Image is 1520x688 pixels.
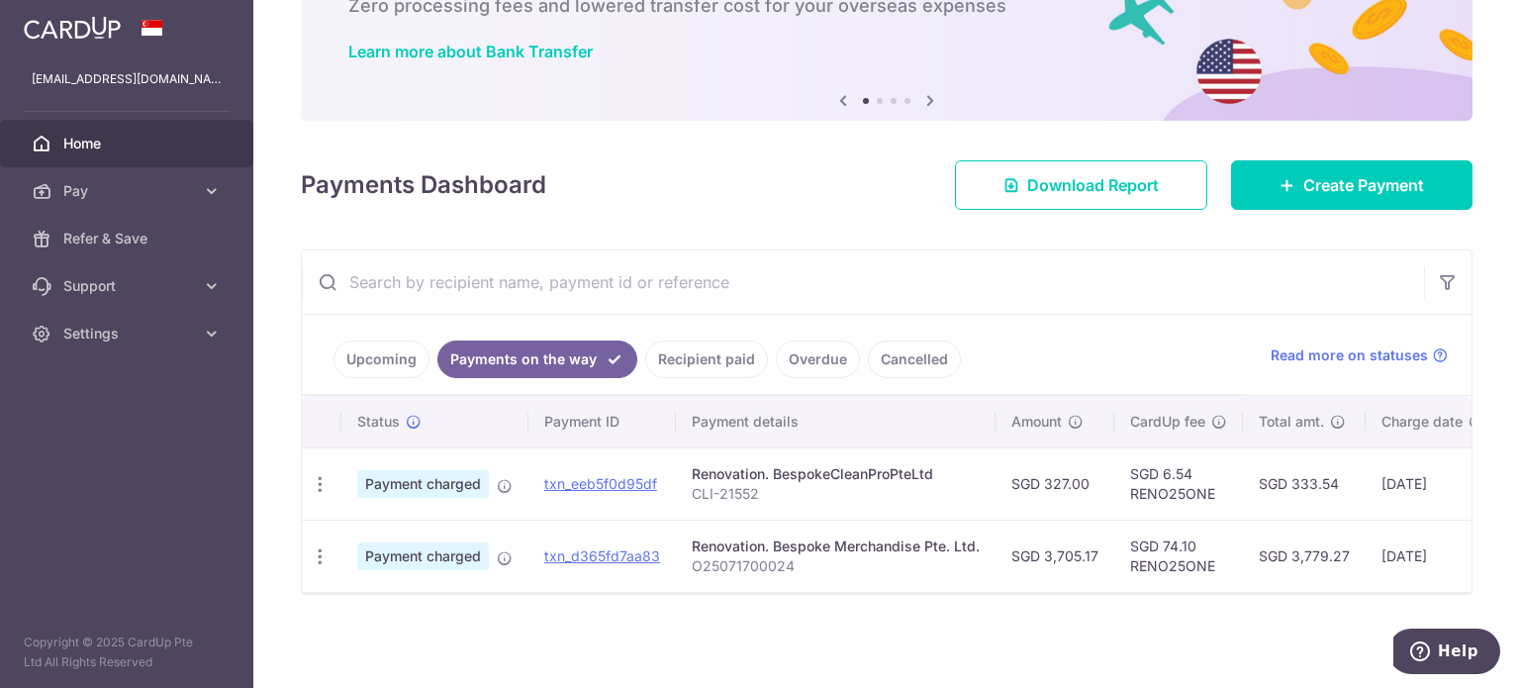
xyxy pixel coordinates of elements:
td: SGD 74.10 RENO25ONE [1114,520,1243,592]
a: Payments on the way [437,341,637,378]
a: txn_eeb5f0d95df [544,475,657,492]
span: Charge date [1381,412,1463,432]
a: Cancelled [868,341,961,378]
td: SGD 333.54 [1243,447,1366,520]
div: Renovation. BespokeCleanProPteLtd [692,464,980,484]
td: SGD 327.00 [996,447,1114,520]
span: Status [357,412,400,432]
span: Refer & Save [63,229,194,248]
span: Settings [63,324,194,344]
td: [DATE] [1366,447,1500,520]
span: Payment charged [357,542,489,570]
td: [DATE] [1366,520,1500,592]
span: Total amt. [1259,412,1324,432]
a: Learn more about Bank Transfer [348,42,593,61]
a: txn_d365fd7aa83 [544,547,660,564]
td: SGD 3,779.27 [1243,520,1366,592]
span: Download Report [1027,173,1159,197]
a: Upcoming [333,341,429,378]
th: Payment ID [528,396,676,447]
span: Amount [1011,412,1062,432]
span: Pay [63,181,194,201]
a: Recipient paid [645,341,768,378]
iframe: Opens a widget where you can find more information [1393,629,1500,678]
h4: Payments Dashboard [301,167,546,203]
span: CardUp fee [1130,412,1205,432]
td: SGD 6.54 RENO25ONE [1114,447,1243,520]
p: O25071700024 [692,556,980,576]
th: Payment details [676,396,996,447]
td: SGD 3,705.17 [996,520,1114,592]
img: CardUp [24,16,121,40]
p: CLI-21552 [692,484,980,504]
a: Download Report [955,160,1207,210]
span: Support [63,276,194,296]
span: Home [63,134,194,153]
span: Payment charged [357,470,489,498]
p: [EMAIL_ADDRESS][DOMAIN_NAME] [32,69,222,89]
div: Renovation. Bespoke Merchandise Pte. Ltd. [692,537,980,556]
a: Overdue [776,341,860,378]
input: Search by recipient name, payment id or reference [302,250,1424,314]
